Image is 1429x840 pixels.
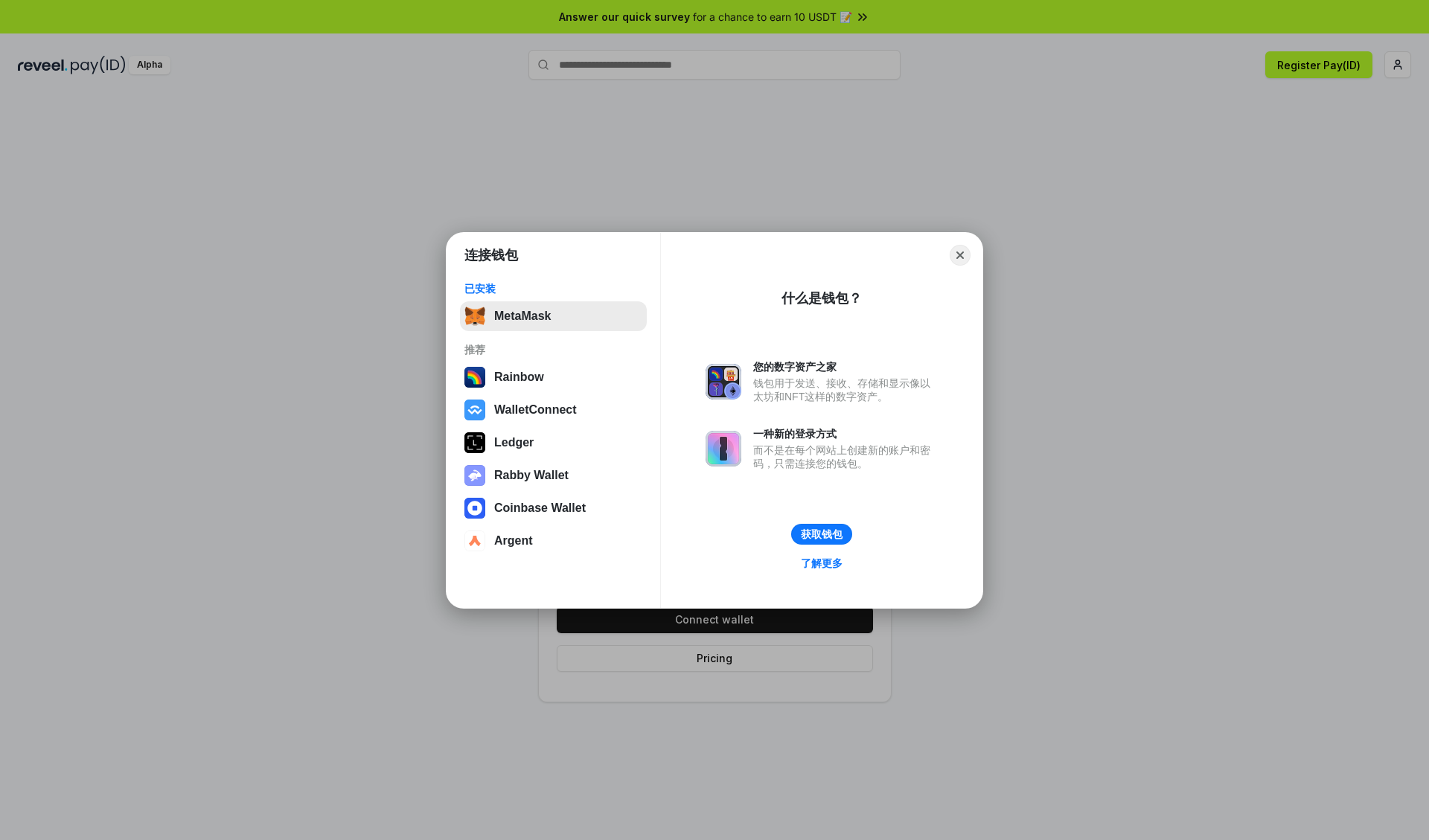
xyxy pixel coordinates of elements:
[792,554,851,573] a: 了解更多
[753,376,938,403] div: 钱包用于发送、接收、存储和显示像以太坊和NFT这样的数字资产。
[460,362,647,392] button: Rainbow
[460,461,647,490] button: Rabby Wallet
[950,245,971,266] button: Close
[494,310,551,323] div: MetaMask
[791,524,852,545] button: 获取钱包
[801,557,843,570] div: 了解更多
[781,289,862,307] div: 什么是钱包？
[801,528,843,541] div: 获取钱包
[494,371,544,384] div: Rainbow
[706,431,741,467] img: svg+xml,%3Csvg%20xmlns%3D%22http%3A%2F%2Fwww.w3.org%2F2000%2Fsvg%22%20fill%3D%22none%22%20viewBox...
[464,498,485,519] img: svg+xml,%3Csvg%20width%3D%2228%22%20height%3D%2228%22%20viewBox%3D%220%200%2028%2028%22%20fill%3D...
[464,432,485,453] img: svg+xml,%3Csvg%20xmlns%3D%22http%3A%2F%2Fwww.w3.org%2F2000%2Fsvg%22%20width%3D%2228%22%20height%3...
[464,306,485,327] img: svg+xml,%3Csvg%20fill%3D%22none%22%20height%3D%2233%22%20viewBox%3D%220%200%2035%2033%22%20width%...
[494,403,577,417] div: WalletConnect
[753,427,938,440] div: 一种新的登录方式
[494,501,586,515] div: Coinbase Wallet
[460,428,647,458] button: Ledger
[494,469,569,482] div: Rabby Wallet
[464,530,485,551] img: svg+xml,%3Csvg%20width%3D%2228%22%20height%3D%2228%22%20viewBox%3D%220%200%2028%2028%22%20fill%3D...
[706,364,741,400] img: svg+xml,%3Csvg%20xmlns%3D%22http%3A%2F%2Fwww.w3.org%2F2000%2Fsvg%22%20fill%3D%22none%22%20viewBox...
[464,343,642,356] div: 推荐
[464,400,485,420] img: svg+xml,%3Csvg%20width%3D%2228%22%20height%3D%2228%22%20viewBox%3D%220%200%2028%2028%22%20fill%3D...
[460,395,647,425] button: WalletConnect
[460,526,647,556] button: Argent
[753,360,938,373] div: 您的数字资产之家
[464,282,642,295] div: 已安装
[460,493,647,523] button: Coinbase Wallet
[460,301,647,331] button: MetaMask
[464,465,485,486] img: svg+xml,%3Csvg%20xmlns%3D%22http%3A%2F%2Fwww.w3.org%2F2000%2Fsvg%22%20fill%3D%22none%22%20viewBox...
[753,443,938,470] div: 而不是在每个网站上创建新的账户和密码，只需连接您的钱包。
[464,246,518,264] h1: 连接钱包
[464,367,485,388] img: svg+xml,%3Csvg%20width%3D%22120%22%20height%3D%22120%22%20viewBox%3D%220%200%20120%20120%22%20fil...
[494,534,533,548] div: Argent
[494,436,534,449] div: Ledger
